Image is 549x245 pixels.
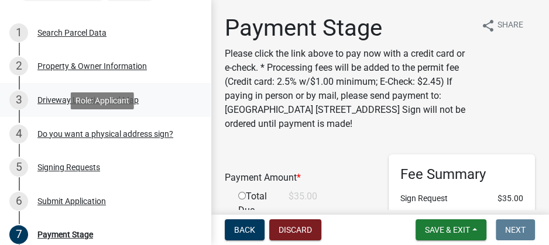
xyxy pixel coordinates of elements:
[425,225,470,234] span: Save & Exit
[9,225,28,244] div: 7
[9,158,28,177] div: 5
[37,96,139,104] div: Driveway Location and Map
[9,23,28,42] div: 1
[269,219,321,240] button: Discard
[497,192,523,205] span: $35.00
[37,197,106,205] div: Submit Application
[225,219,265,240] button: Back
[9,125,28,143] div: 4
[9,192,28,211] div: 6
[497,19,523,33] span: Share
[481,19,495,33] i: share
[400,192,523,205] li: Sign Request
[37,163,100,171] div: Signing Requests
[229,189,280,218] div: Total Due
[234,225,255,234] span: Back
[472,14,533,37] button: shareShare
[37,130,173,138] div: Do you want a physical address sign?
[9,91,28,109] div: 3
[496,219,535,240] button: Next
[37,62,147,70] div: Property & Owner Information
[400,166,523,183] h6: Fee Summary
[71,92,134,109] div: Role: Applicant
[9,57,28,75] div: 2
[216,171,380,185] div: Payment Amount
[505,225,526,234] span: Next
[416,219,486,240] button: Save & Exit
[225,14,472,42] h1: Payment Stage
[37,230,93,239] div: Payment Stage
[225,47,472,131] p: Please click the link above to pay now with a credit card or e-check. * Processing fees will be a...
[37,29,107,37] div: Search Parcel Data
